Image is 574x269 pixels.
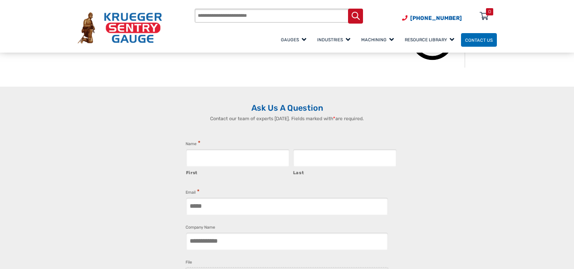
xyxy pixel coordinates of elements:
label: First [186,167,290,176]
span: Industries [317,37,350,42]
label: File [186,259,192,266]
a: Resource Library [401,32,461,48]
span: Machining [361,37,394,42]
span: Contact Us [465,37,493,42]
p: Contact our team of experts [DATE]. Fields marked with are required. [177,115,398,122]
a: Gauges [277,32,313,48]
label: Email [186,188,200,196]
a: Contact Us [461,33,497,47]
span: [PHONE_NUMBER] [410,15,462,21]
span: Resource Library [405,37,454,42]
div: 0 [488,8,491,15]
a: Industries [313,32,357,48]
h2: Ask Us A Question [78,103,497,113]
a: Machining [357,32,401,48]
label: Company Name [186,224,215,231]
a: Phone Number (920) 434-8860 [402,14,462,22]
legend: Name [186,140,201,147]
label: Last [293,167,397,176]
img: Krueger Sentry Gauge [78,12,162,44]
span: Gauges [281,37,306,42]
